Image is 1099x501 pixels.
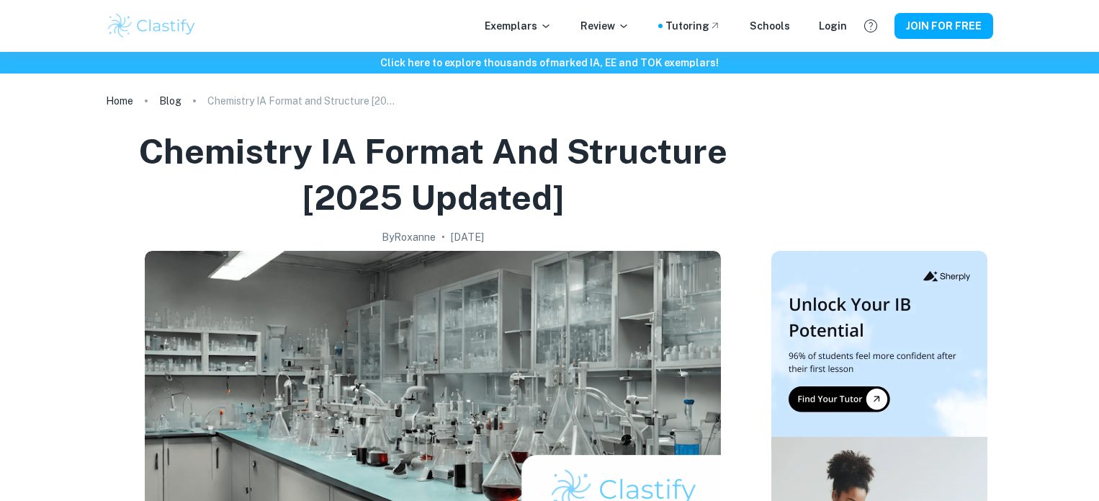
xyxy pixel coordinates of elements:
h2: By Roxanne [382,229,436,245]
a: Schools [750,18,790,34]
h6: Click here to explore thousands of marked IA, EE and TOK exemplars ! [3,55,1096,71]
p: Exemplars [485,18,552,34]
a: Tutoring [665,18,721,34]
h1: Chemistry IA Format and Structure [2025 updated] [112,128,754,221]
a: Blog [159,91,181,111]
a: Home [106,91,133,111]
p: • [441,229,445,245]
img: Clastify logo [106,12,197,40]
button: Help and Feedback [858,14,883,38]
button: JOIN FOR FREE [894,13,993,39]
a: Login [819,18,847,34]
p: Review [580,18,629,34]
p: Chemistry IA Format and Structure [2025 updated] [207,93,395,109]
h2: [DATE] [451,229,484,245]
